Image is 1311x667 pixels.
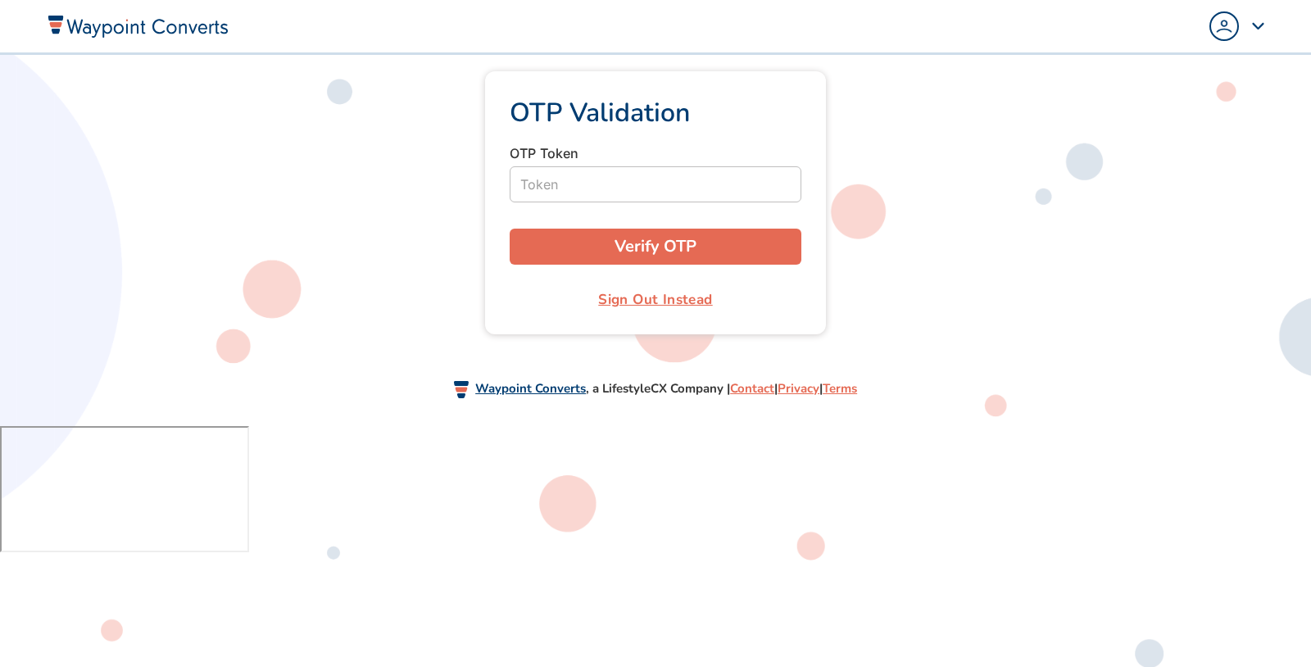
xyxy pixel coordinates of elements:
button: Verify OTP [510,229,801,265]
div: Popover trigger [1209,11,1266,41]
img: Waypoint Converts [454,381,469,399]
a: Waypoint Converts [475,380,586,397]
input: Token [510,166,801,202]
a: Terms [823,380,857,397]
img: user-profile-1.png [1211,13,1237,39]
a: Sign Out Instead [598,290,712,309]
a: Privacy [778,380,819,397]
label: OTP Token [510,143,579,163]
a: Contact [730,380,774,397]
h1: OTP Validation [510,96,801,130]
div: , a LifestyleCX Company | [131,351,1180,426]
div: | | [730,377,857,400]
img: Waypoint Converts Logo [45,14,229,38]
